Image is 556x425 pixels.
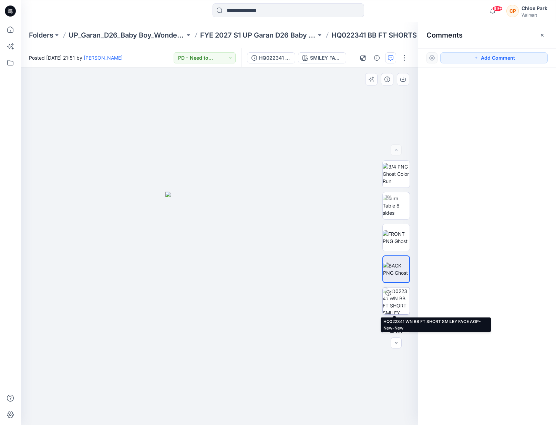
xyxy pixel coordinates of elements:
[426,31,463,39] h2: Comments
[522,4,547,12] div: Chloe Park
[259,54,291,62] div: HQ022341 WN BB FT SHORT
[383,163,410,185] img: 3/4 PNG Ghost Color Run
[29,30,53,40] a: Folders
[69,30,185,40] a: UP_Garan_D26_Baby Boy_Wonder Nation
[383,287,410,314] img: HQ022341 WN BB FT SHORT SMILEY FACE AOP-New-New
[310,54,342,62] div: SMILEY FACE AOP-New-New
[383,262,409,276] img: BACK PNG Ghost
[506,5,519,17] div: CP
[84,55,123,61] a: [PERSON_NAME]
[440,52,548,63] button: Add Comment
[298,52,346,63] button: SMILEY FACE AOP-New-New
[200,30,317,40] a: FYE 2027 S1 UP Garan D26 Baby Boy
[371,52,382,63] button: Details
[390,326,403,339] span: BW
[383,195,410,216] img: Turn Table 8 sides
[522,12,547,18] div: Walmart
[247,52,295,63] button: HQ022341 WN BB FT SHORT
[331,30,417,40] p: HQ022341 BB FT SHORTS
[29,54,123,61] span: Posted [DATE] 21:51 by
[492,6,503,11] span: 99+
[383,230,410,245] img: FRONT PNG Ghost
